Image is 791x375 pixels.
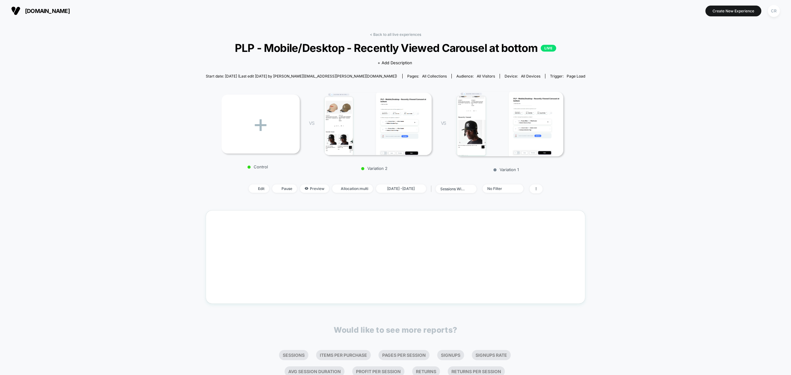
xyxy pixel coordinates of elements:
[222,95,300,154] div: +
[370,32,421,37] a: < Back to all live experiences
[320,166,429,171] p: Variation 2
[472,350,511,360] li: Signups Rate
[422,74,447,78] span: all collections
[541,45,556,52] p: LIVE
[334,325,457,335] p: Would like to see more reports?
[206,74,397,78] span: Start date: [DATE] (Last edit [DATE] by [PERSON_NAME][EMAIL_ADDRESS][PERSON_NAME][DOMAIN_NAME])
[332,184,373,193] span: Allocation: multi
[452,167,560,172] p: Variation 1
[456,74,495,78] div: Audience:
[316,350,371,360] li: Items Per Purchase
[225,41,566,54] span: PLP - Mobile/Desktop - Recently Viewed Carousel at bottom
[477,74,495,78] span: All Visitors
[378,60,412,66] span: + Add Description
[455,92,563,156] img: Variation 1 main
[705,6,761,16] button: Create New Experience
[324,93,432,155] img: Variation 2 main
[768,5,780,17] div: CR
[218,164,297,169] p: Control
[766,5,782,17] button: CR
[379,350,429,360] li: Pages Per Session
[376,184,426,193] span: [DATE] - [DATE]
[272,184,297,193] span: Pause
[300,184,329,193] span: Preview
[309,120,314,126] span: VS
[279,350,308,360] li: Sessions
[9,6,72,16] button: [DOMAIN_NAME]
[11,6,20,15] img: Visually logo
[567,74,585,78] span: Page Load
[407,74,447,78] div: Pages:
[440,187,465,191] div: sessions with impression
[249,184,269,193] span: Edit
[521,74,540,78] span: all devices
[25,8,70,14] span: [DOMAIN_NAME]
[550,74,585,78] div: Trigger:
[429,184,436,193] span: |
[487,186,512,191] div: No Filter
[437,350,464,360] li: Signups
[441,120,446,126] span: VS
[500,74,545,78] span: Device:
